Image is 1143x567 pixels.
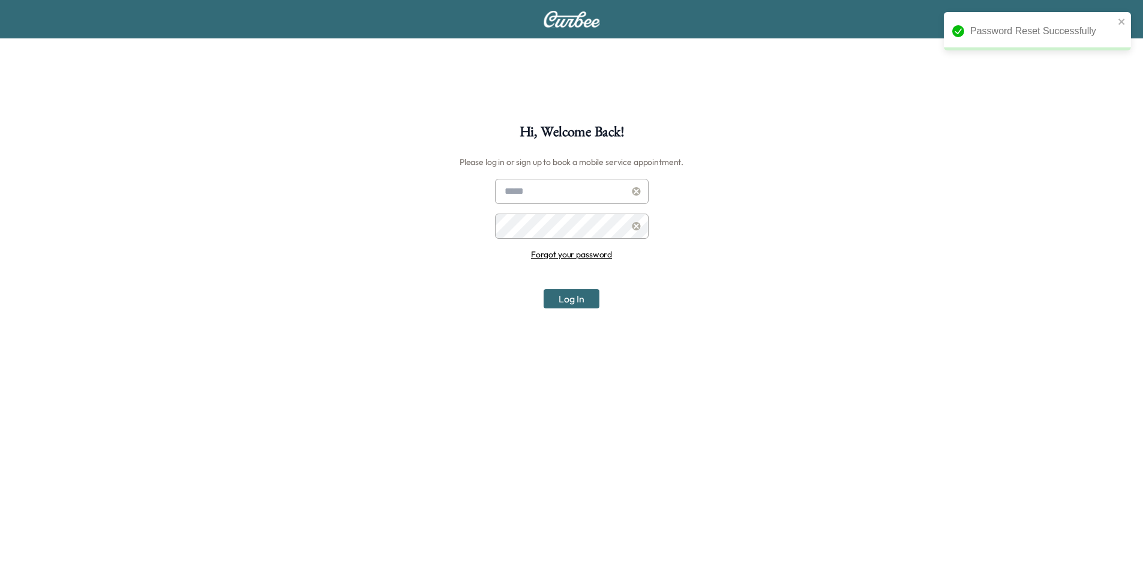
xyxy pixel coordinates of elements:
[1118,17,1126,26] button: close
[531,249,612,260] a: Forgot your password
[970,24,1114,38] div: Password Reset Successfully
[543,11,601,28] img: Curbee Logo
[544,289,599,308] button: Log In
[520,125,624,145] h1: Hi, Welcome Back!
[460,152,683,172] h6: Please log in or sign up to book a mobile service appointment.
